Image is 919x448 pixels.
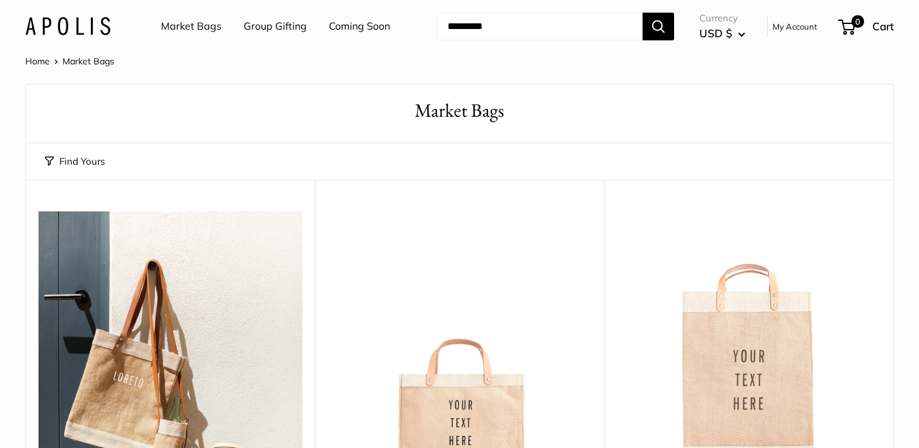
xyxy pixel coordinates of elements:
[25,56,50,67] a: Home
[643,13,674,40] button: Search
[699,27,732,40] span: USD $
[699,9,745,27] span: Currency
[25,53,114,69] nav: Breadcrumb
[25,17,110,35] img: Apolis
[839,16,894,37] a: 0 Cart
[773,19,817,34] a: My Account
[872,20,894,33] span: Cart
[45,153,105,170] button: Find Yours
[699,23,745,44] button: USD $
[45,97,874,124] h1: Market Bags
[62,56,114,67] span: Market Bags
[851,15,864,28] span: 0
[329,17,390,36] a: Coming Soon
[244,17,307,36] a: Group Gifting
[437,13,643,40] input: Search...
[161,17,222,36] a: Market Bags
